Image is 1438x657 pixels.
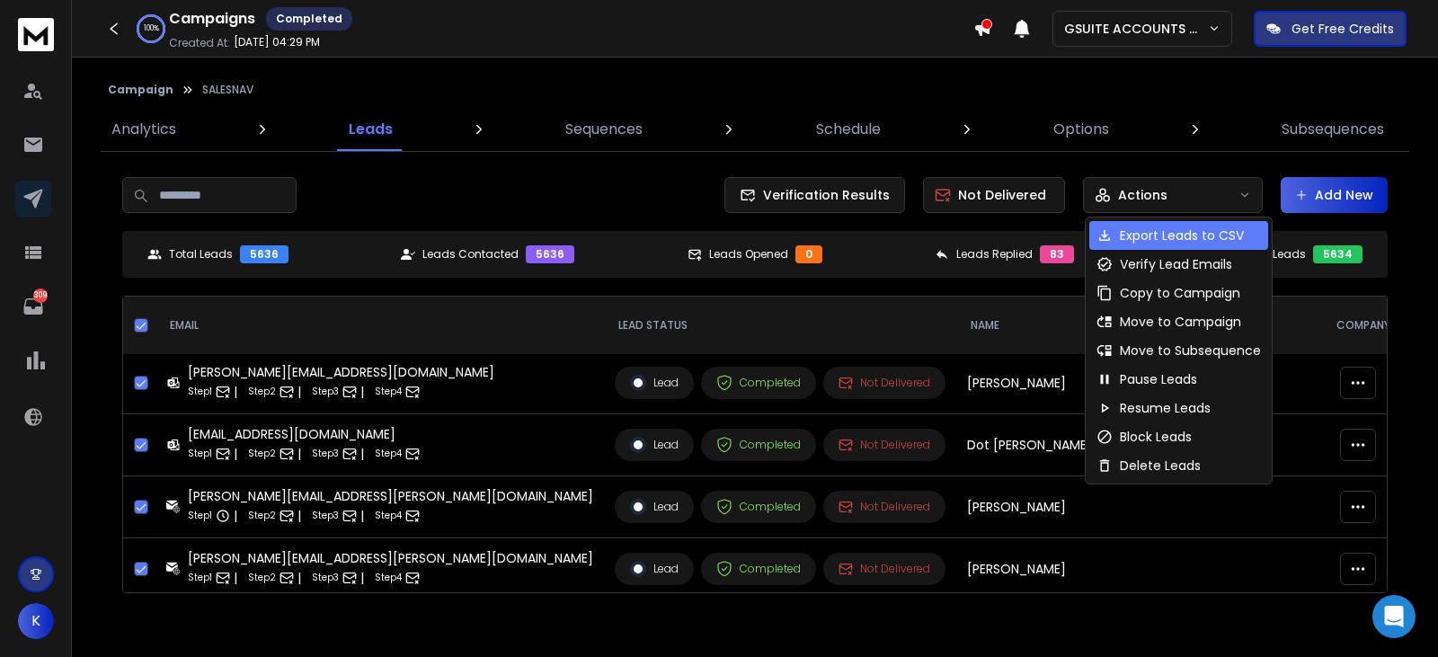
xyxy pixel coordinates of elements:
[188,487,593,505] div: [PERSON_NAME][EMAIL_ADDRESS][PERSON_NAME][DOMAIN_NAME]
[1292,20,1394,38] p: Get Free Credits
[756,186,890,204] span: Verification Results
[555,108,653,151] a: Sequences
[1120,370,1197,388] p: Pause Leads
[338,108,404,151] a: Leads
[1271,108,1395,151] a: Subsequences
[248,383,276,401] p: Step 2
[375,507,402,525] p: Step 4
[630,437,679,453] div: Lead
[360,383,364,401] p: |
[526,245,574,263] div: 5636
[169,247,233,262] p: Total Leads
[956,247,1033,262] p: Leads Replied
[630,499,679,515] div: Lead
[422,247,519,262] p: Leads Contacted
[795,245,822,263] div: 0
[630,561,679,577] div: Lead
[234,445,237,463] p: |
[234,35,320,49] p: [DATE] 04:29 PM
[805,108,892,151] a: Schedule
[956,476,1322,538] td: [PERSON_NAME]
[188,507,212,525] p: Step 1
[234,507,237,525] p: |
[360,507,364,525] p: |
[724,177,905,213] button: Verification Results
[188,549,593,567] div: [PERSON_NAME][EMAIL_ADDRESS][PERSON_NAME][DOMAIN_NAME]
[297,569,301,587] p: |
[312,445,339,463] p: Step 3
[604,297,956,355] th: LEAD STATUS
[1372,595,1416,638] div: Open Intercom Messenger
[234,569,237,587] p: |
[169,36,230,50] p: Created At:
[839,500,930,514] div: Not Delivered
[956,538,1322,600] td: [PERSON_NAME]
[18,18,54,51] img: logo
[1313,245,1363,263] div: 5634
[1053,119,1109,140] p: Options
[565,119,643,140] p: Sequences
[297,383,301,401] p: |
[958,186,1046,204] p: Not Delivered
[297,507,301,525] p: |
[375,445,402,463] p: Step 4
[1118,186,1167,204] p: Actions
[1043,108,1120,151] a: Options
[240,245,288,263] div: 5636
[108,83,173,97] button: Campaign
[1120,313,1241,331] p: Move to Campaign
[1120,342,1261,360] p: Move to Subsequence
[18,603,54,639] button: K
[144,23,159,34] p: 100 %
[956,297,1322,355] th: NAME
[312,569,339,587] p: Step 3
[111,119,176,140] p: Analytics
[188,425,420,443] div: [EMAIL_ADDRESS][DOMAIN_NAME]
[839,438,930,452] div: Not Delivered
[312,507,339,525] p: Step 3
[709,247,788,262] p: Leads Opened
[1120,399,1211,417] p: Resume Leads
[188,569,212,587] p: Step 1
[266,7,352,31] div: Completed
[1120,255,1232,273] p: Verify Lead Emails
[1120,428,1192,446] p: Block Leads
[169,8,255,30] h1: Campaigns
[716,437,801,453] div: Completed
[234,383,237,401] p: |
[375,383,402,401] p: Step 4
[297,445,301,463] p: |
[248,507,276,525] p: Step 2
[839,376,930,390] div: Not Delivered
[1254,11,1407,47] button: Get Free Credits
[188,445,212,463] p: Step 1
[248,569,276,587] p: Step 2
[1282,119,1384,140] p: Subsequences
[716,375,801,391] div: Completed
[349,119,393,140] p: Leads
[33,289,48,303] p: 309
[1120,457,1201,475] p: Delete Leads
[716,561,801,577] div: Completed
[839,562,930,576] div: Not Delivered
[956,352,1322,414] td: [PERSON_NAME]
[15,289,51,324] a: 309
[202,83,253,97] p: SALESNAV
[155,297,604,355] th: EMAIL
[1120,284,1240,302] p: Copy to Campaign
[956,414,1322,476] td: Dot [PERSON_NAME]
[360,445,364,463] p: |
[630,375,679,391] div: Lead
[816,119,881,140] p: Schedule
[1064,20,1208,38] p: GSUITE ACCOUNTS - NEW SET
[101,108,187,151] a: Analytics
[188,383,212,401] p: Step 1
[1040,245,1074,263] div: 83
[360,569,364,587] p: |
[188,363,494,381] div: [PERSON_NAME][EMAIL_ADDRESS][DOMAIN_NAME]
[312,383,339,401] p: Step 3
[716,499,801,515] div: Completed
[1281,177,1388,213] button: Add New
